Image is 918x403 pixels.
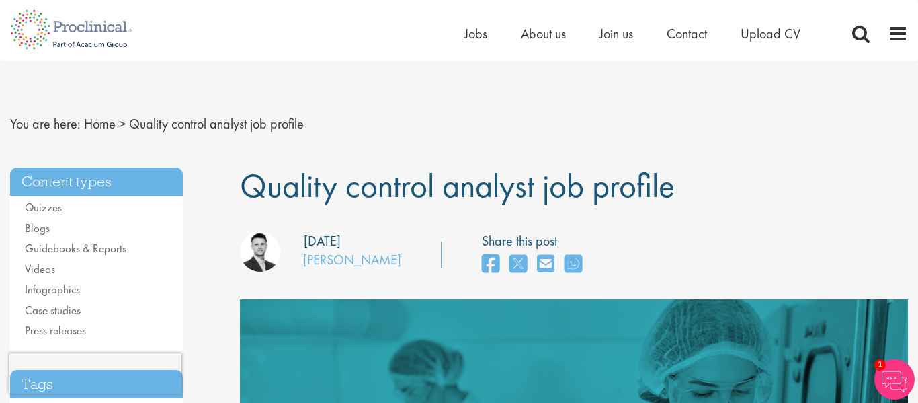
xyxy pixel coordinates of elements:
[25,262,55,277] a: Videos
[464,25,487,42] a: Jobs
[303,251,401,268] a: [PERSON_NAME]
[9,353,181,394] iframe: reCAPTCHA
[25,303,81,318] a: Case studies
[240,164,675,207] span: Quality control analyst job profile
[874,359,886,371] span: 1
[25,241,126,256] a: Guidebooks & Reports
[599,25,633,42] a: Join us
[565,250,582,279] a: share on whats app
[482,250,499,279] a: share on facebook
[874,359,915,400] img: Chatbot
[741,25,800,42] a: Upload CV
[509,250,527,279] a: share on twitter
[25,221,50,235] a: Blogs
[304,231,341,251] div: [DATE]
[10,115,81,133] span: You are here:
[667,25,707,42] a: Contact
[240,231,280,272] img: Joshua Godden
[10,168,183,196] h3: Content types
[521,25,566,42] a: About us
[537,250,554,279] a: share on email
[482,231,589,251] label: Share this post
[119,115,126,133] span: >
[25,282,80,297] a: Infographics
[84,115,116,133] a: breadcrumb link
[25,200,62,215] a: Quizzes
[25,323,86,338] a: Press releases
[129,115,304,133] span: Quality control analyst job profile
